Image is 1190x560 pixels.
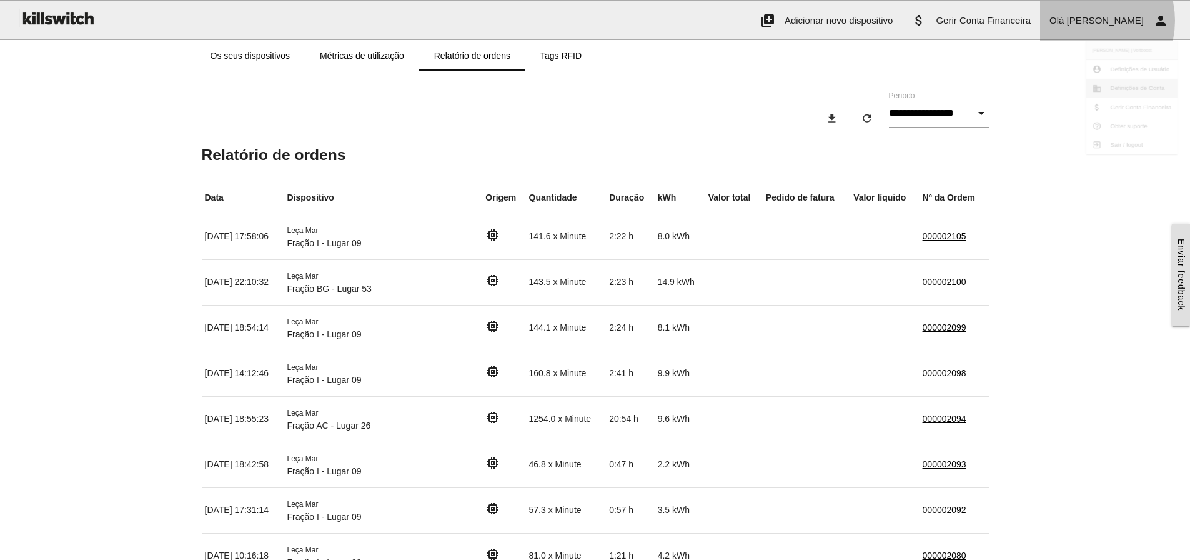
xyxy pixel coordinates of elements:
[1153,1,1168,41] i: person
[655,305,705,351] td: 8.1 kWh
[655,442,705,487] td: 2.2 kWh
[923,322,966,332] a: 000002099
[202,487,284,533] td: [DATE] 17:31:14
[1093,122,1102,130] i: help_outline
[485,227,500,242] i: memory
[785,15,893,26] span: Adicionar novo dispositivo
[287,272,318,281] span: Leça Mar
[485,319,500,334] i: memory
[287,466,361,476] span: Fração I - Lugar 09
[606,487,654,533] td: 0:57 h
[826,107,838,129] i: download
[287,238,361,248] span: Fração I - Lugar 09
[526,442,607,487] td: 46.8 x Minute
[202,396,284,442] td: [DATE] 18:55:23
[202,351,284,396] td: [DATE] 14:12:46
[936,15,1031,26] span: Gerir Conta Financeira
[1111,122,1148,129] span: Obter suporte
[923,368,966,378] a: 000002098
[1111,141,1143,147] span: Saír / logout
[850,182,919,214] th: Valor líquido
[526,259,607,305] td: 143.5 x Minute
[1049,15,1064,26] span: Olá
[485,456,500,471] i: memory
[485,273,500,288] i: memory
[287,284,371,294] span: Fração BG - Lugar 53
[202,214,284,259] td: [DATE] 17:58:06
[526,214,607,259] td: 141.6 x Minute
[1086,116,1178,135] a: help_outlineObter suporte
[202,146,989,163] h5: Relatório de ordens
[287,226,318,235] span: Leça Mar
[606,442,654,487] td: 0:47 h
[1111,66,1170,72] span: Definições de Usuário
[911,1,926,41] i: attach_money
[606,182,654,214] th: Duração
[1093,84,1102,92] i: business
[1111,85,1165,91] span: Definições de Conta
[287,500,318,509] span: Leça Mar
[419,41,525,71] a: Relatório de ordens
[202,182,284,214] th: Data
[1111,104,1172,110] span: Gerir Conta Financeira
[655,396,705,442] td: 9.6 kWh
[526,396,607,442] td: 1254.0 x Minute
[19,1,96,36] img: ks-logo-black-160-b.png
[1093,65,1102,73] i: account_circle
[655,259,705,305] td: 14.9 kWh
[655,351,705,396] td: 9.9 kWh
[287,317,318,326] span: Leça Mar
[816,107,848,129] button: download
[1086,41,1178,59] span: [PERSON_NAME] | Voltboost
[655,487,705,533] td: 3.5 kWh
[287,363,318,372] span: Leça Mar
[287,512,361,522] span: Fração I - Lugar 09
[284,182,482,214] th: Dispositivo
[923,277,966,287] a: 000002100
[861,107,873,129] i: refresh
[525,41,597,71] a: Tags RFID
[655,182,705,214] th: kWh
[526,182,607,214] th: Quantidade
[1093,103,1102,111] i: attach_money
[482,182,525,214] th: Origem
[606,305,654,351] td: 2:24 h
[920,182,989,214] th: Nº da Ordem
[1067,15,1144,26] span: [PERSON_NAME]
[606,396,654,442] td: 20:54 h
[202,442,284,487] td: [DATE] 18:42:58
[202,259,284,305] td: [DATE] 22:10:32
[851,107,883,129] button: refresh
[923,505,966,515] a: 000002092
[287,421,370,431] span: Fração AC - Lugar 26
[287,329,361,339] span: Fração I - Lugar 09
[485,364,500,379] i: memory
[889,90,915,101] label: Período
[485,501,500,516] i: memory
[287,454,318,463] span: Leça Mar
[606,259,654,305] td: 2:23 h
[606,351,654,396] td: 2:41 h
[485,410,500,425] i: memory
[287,546,318,554] span: Leça Mar
[655,214,705,259] td: 8.0 kWh
[1172,224,1190,326] a: Enviar feedback
[196,41,305,71] a: Os seus dispositivos
[526,305,607,351] td: 144.1 x Minute
[287,375,361,385] span: Fração I - Lugar 09
[923,459,966,469] a: 000002093
[287,409,318,417] span: Leça Mar
[760,1,775,41] i: add_to_photos
[923,231,966,241] a: 000002105
[526,351,607,396] td: 160.8 x Minute
[526,487,607,533] td: 57.3 x Minute
[705,182,763,214] th: Valor total
[606,214,654,259] td: 2:22 h
[202,305,284,351] td: [DATE] 18:54:14
[305,41,419,71] a: Métricas de utilização
[1093,141,1102,149] i: exit_to_app
[923,414,966,424] a: 000002094
[763,182,850,214] th: Pedido de fatura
